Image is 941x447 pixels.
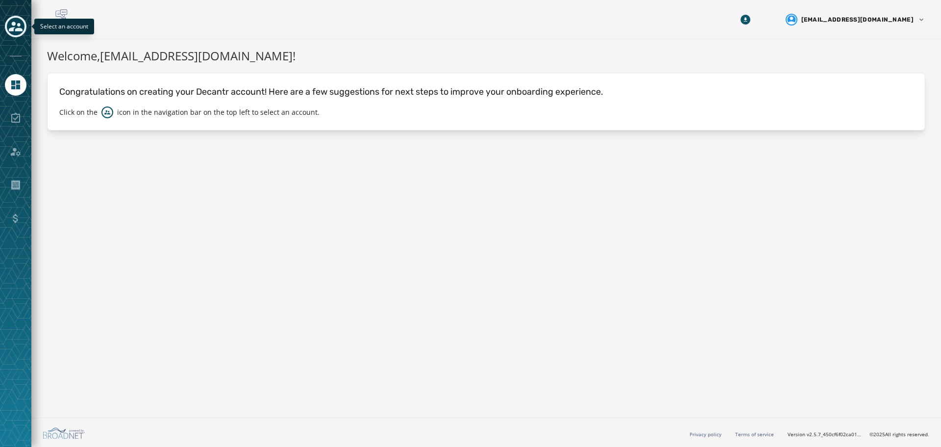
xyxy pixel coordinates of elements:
[737,11,754,28] button: Download Menu
[735,431,774,438] a: Terms of service
[788,431,862,438] span: Version
[59,107,98,117] p: Click on the
[869,431,929,438] span: © 2025 All rights reserved.
[117,107,320,117] p: icon in the navigation bar on the top left to select an account.
[807,431,862,438] span: v2.5.7_450cf6f02ca01d91e0dd0016ee612a244a52abf3
[690,431,721,438] a: Privacy policy
[47,47,925,65] h1: Welcome, [EMAIL_ADDRESS][DOMAIN_NAME] !
[5,74,26,96] a: Navigate to Home
[59,85,913,99] p: Congratulations on creating your Decantr account! Here are a few suggestions for next steps to im...
[782,10,929,29] button: User settings
[801,16,914,24] span: [EMAIL_ADDRESS][DOMAIN_NAME]
[40,22,88,30] span: Select an account
[5,16,26,37] button: Toggle account select drawer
